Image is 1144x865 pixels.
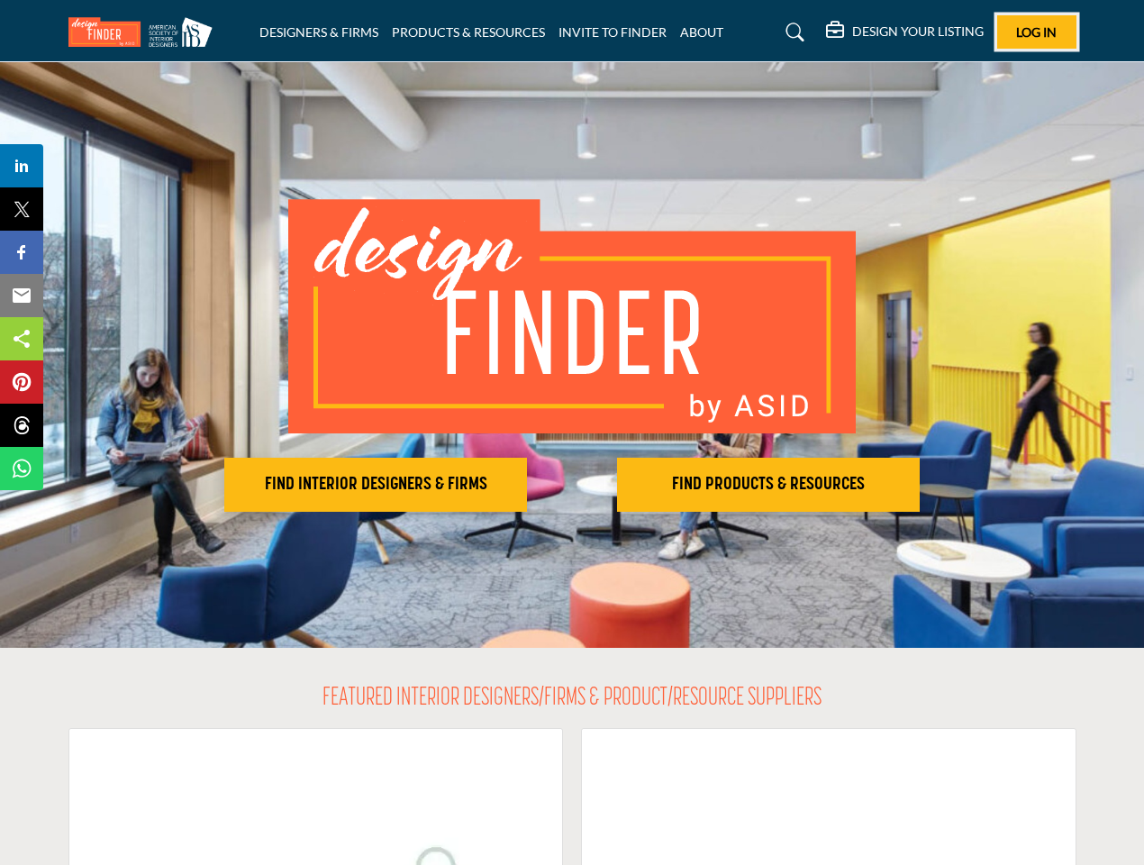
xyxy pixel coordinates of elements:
h5: DESIGN YOUR LISTING [852,23,984,40]
h2: FIND INTERIOR DESIGNERS & FIRMS [230,474,522,496]
a: INVITE TO FINDER [558,24,667,40]
h2: FEATURED INTERIOR DESIGNERS/FIRMS & PRODUCT/RESOURCE SUPPLIERS [322,684,822,715]
h2: FIND PRODUCTS & RESOURCES [622,474,914,496]
div: DESIGN YOUR LISTING [826,22,984,43]
button: FIND PRODUCTS & RESOURCES [617,458,920,512]
a: ABOUT [680,24,723,40]
img: image [288,199,856,433]
button: FIND INTERIOR DESIGNERS & FIRMS [224,458,527,512]
img: Site Logo [68,17,222,47]
a: PRODUCTS & RESOURCES [392,24,545,40]
a: Search [768,18,816,47]
span: Log In [1016,24,1057,40]
a: DESIGNERS & FIRMS [259,24,378,40]
button: Log In [997,15,1076,49]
